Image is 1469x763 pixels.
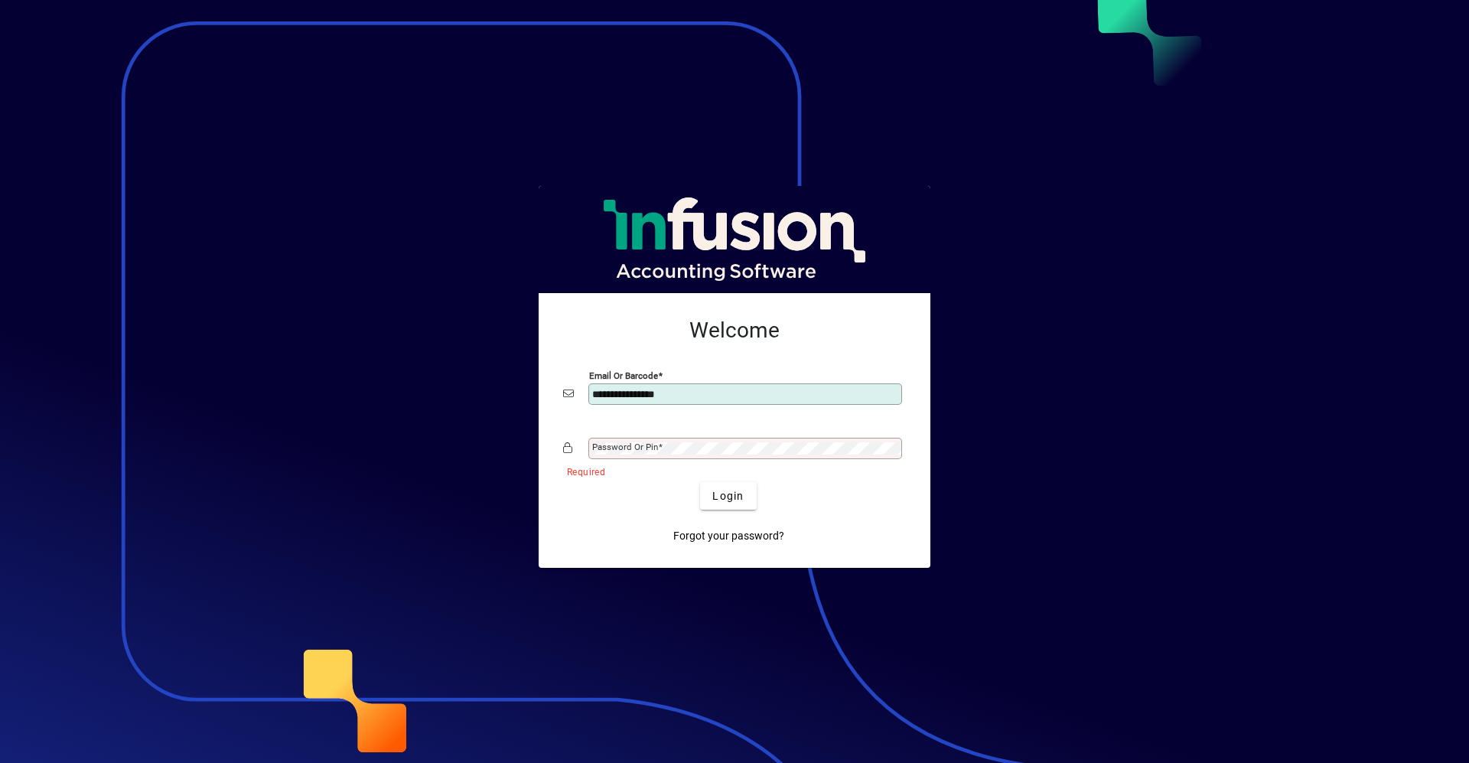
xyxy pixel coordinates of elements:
[567,463,894,479] mat-error: Required
[700,482,756,510] button: Login
[592,442,658,452] mat-label: Password or Pin
[673,528,784,544] span: Forgot your password?
[563,318,906,344] h2: Welcome
[589,370,658,381] mat-label: Email or Barcode
[667,522,790,549] a: Forgot your password?
[712,488,744,504] span: Login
